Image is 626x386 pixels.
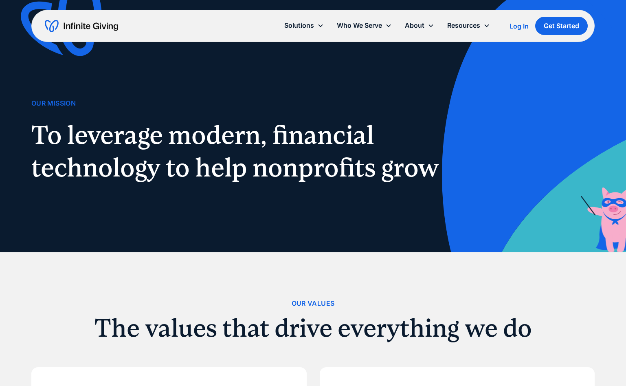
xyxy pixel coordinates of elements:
[337,20,382,31] div: Who We Serve
[510,23,529,29] div: Log In
[535,17,588,35] a: Get Started
[31,119,448,184] h1: To leverage modern, financial technology to help nonprofits grow
[31,98,76,109] div: Our Mission
[447,20,480,31] div: Resources
[31,315,595,341] h2: The values that drive everything we do
[405,20,424,31] div: About
[510,21,529,31] a: Log In
[292,298,335,309] div: Our Values
[284,20,314,31] div: Solutions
